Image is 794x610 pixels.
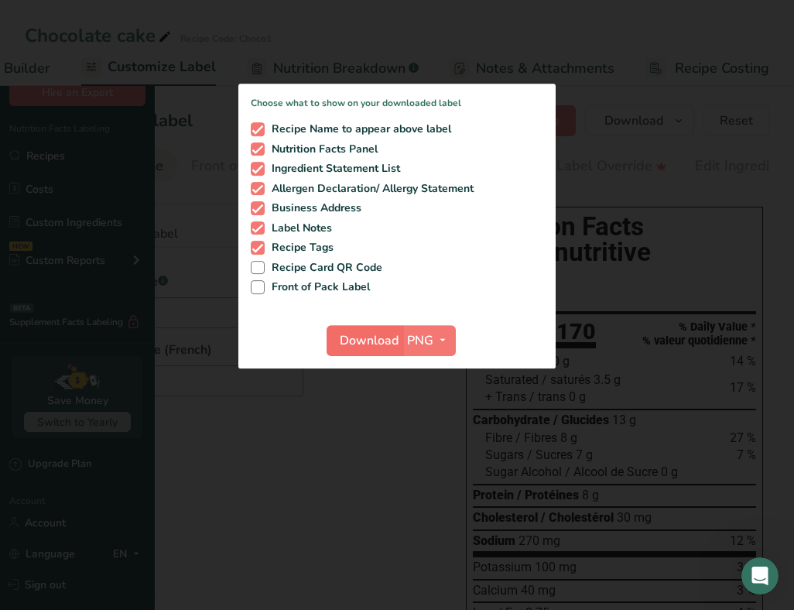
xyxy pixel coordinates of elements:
[265,241,334,255] span: Recipe Tags
[407,331,433,350] span: PNG
[265,221,333,235] span: Label Notes
[265,162,401,176] span: Ingredient Statement List
[265,142,378,156] span: Nutrition Facts Panel
[265,261,383,275] span: Recipe Card QR Code
[238,84,556,110] p: Choose what to show on your downloaded label
[402,325,456,356] button: PNG
[265,122,452,136] span: Recipe Name to appear above label
[327,325,402,356] button: Download
[265,182,474,196] span: Allergen Declaration/ Allergy Statement
[265,201,362,215] span: Business Address
[741,557,779,595] iframe: Intercom live chat
[340,331,399,350] span: Download
[265,280,371,294] span: Front of Pack Label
